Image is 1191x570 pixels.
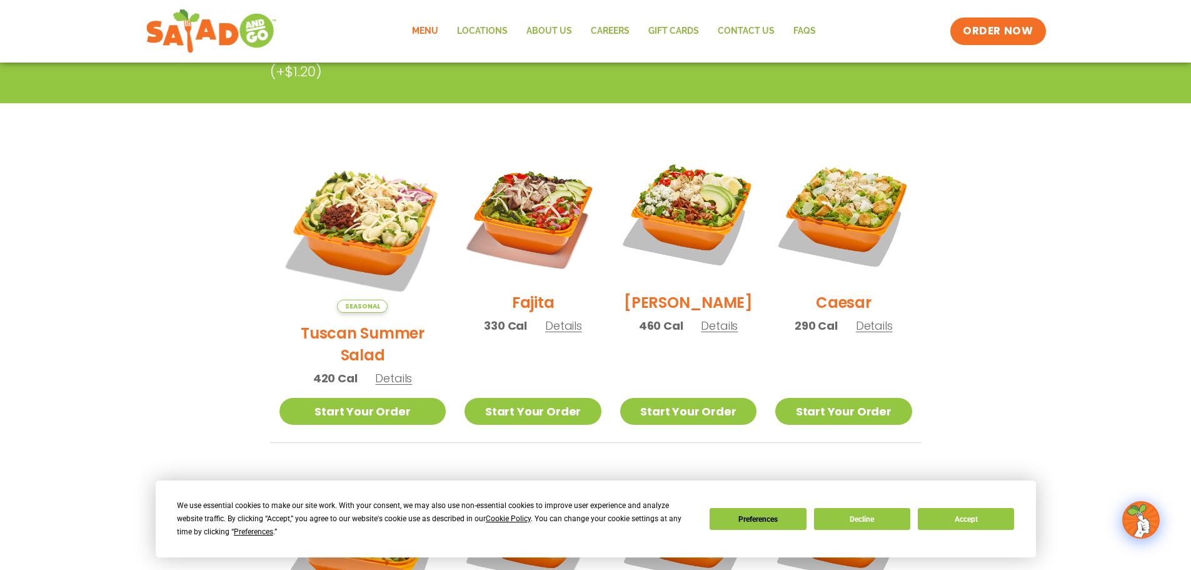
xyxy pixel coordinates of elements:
span: Details [701,318,738,333]
img: Product photo for Caesar Salad [775,146,912,282]
span: 460 Cal [639,317,683,334]
span: Seasonal [337,300,388,313]
span: ORDER NOW [963,24,1033,39]
nav: Menu [403,17,825,46]
a: Start Your Order [279,398,446,425]
span: Preferences [234,527,273,536]
a: About Us [517,17,581,46]
a: Locations [448,17,517,46]
img: new-SAG-logo-768×292 [146,6,278,56]
div: We use essential cookies to make our site work. With your consent, we may also use non-essential ... [177,499,695,539]
button: Preferences [710,508,806,530]
h2: Fajita [512,292,555,313]
img: Product photo for Tuscan Summer Salad [279,146,446,313]
span: Details [545,318,582,333]
a: Start Your Order [775,398,912,425]
span: Cookie Policy [486,514,531,523]
button: Decline [814,508,910,530]
span: Details [856,318,893,333]
a: ORDER NOW [950,18,1045,45]
a: Menu [403,17,448,46]
a: Careers [581,17,639,46]
a: Start Your Order [465,398,601,425]
a: Start Your Order [620,398,756,425]
span: 420 Cal [313,370,358,387]
img: wpChatIcon [1123,502,1158,537]
h2: [PERSON_NAME] [624,292,753,313]
span: 290 Cal [795,317,838,334]
span: Details [375,370,412,386]
a: FAQs [784,17,825,46]
span: 330 Cal [484,317,527,334]
h2: Tuscan Summer Salad [279,322,446,366]
h2: Caesar [816,292,872,313]
button: Accept [918,508,1014,530]
img: Product photo for Fajita Salad [465,146,601,282]
img: Product photo for Cobb Salad [620,146,756,282]
a: Contact Us [708,17,784,46]
a: GIFT CARDS [639,17,708,46]
div: Cookie Consent Prompt [156,481,1036,557]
